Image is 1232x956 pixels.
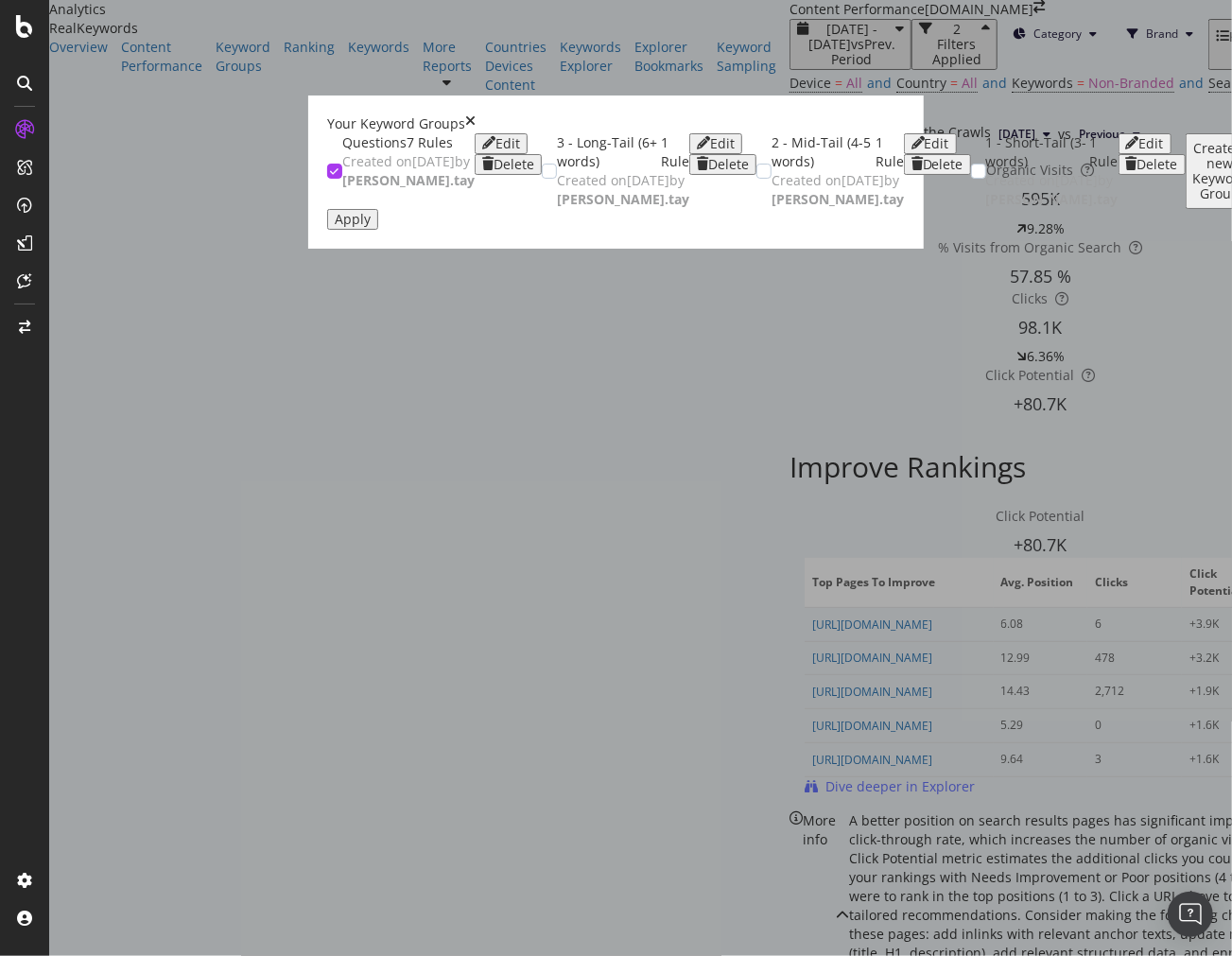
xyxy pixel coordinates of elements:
span: Created on [DATE] by [557,171,689,208]
button: Apply [327,209,378,230]
div: Your Keyword Groups [327,114,465,133]
b: [PERSON_NAME].tay [342,171,475,189]
button: Edit [1119,133,1171,154]
button: Delete [904,154,971,175]
div: 2 - Mid-Tail (4-5 words) [772,133,876,171]
button: Edit [904,133,957,154]
div: times [465,114,476,133]
div: 1 Rule [1090,133,1119,171]
div: 1 Rule [661,133,689,171]
div: Delete [1137,157,1178,172]
div: Open Intercom Messenger [1168,892,1213,937]
div: Questions [342,133,407,152]
div: Edit [925,136,949,151]
div: 3 - Long-Tail (6+ words) [557,133,661,171]
div: Delete [494,157,534,172]
div: Edit [495,136,520,151]
div: Delete [708,157,749,172]
button: Edit [475,133,528,154]
div: Apply [335,212,371,227]
b: [PERSON_NAME].tay [986,190,1119,208]
button: Delete [475,154,542,175]
b: [PERSON_NAME].tay [772,190,904,208]
button: Edit [689,133,742,154]
div: 7 Rules [407,133,453,152]
button: Delete [689,154,756,175]
div: modal [308,96,925,249]
span: Created on [DATE] by [986,171,1119,208]
span: Created on [DATE] by [772,171,904,208]
div: Edit [710,136,735,151]
div: Delete [923,157,963,172]
span: Created on [DATE] by [342,152,475,189]
b: [PERSON_NAME].tay [557,190,689,208]
div: Edit [1139,136,1164,151]
div: 1 Rule [876,133,904,171]
button: Delete [1119,154,1186,175]
div: 1 - Short-Tail (3- words) [986,133,1090,171]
